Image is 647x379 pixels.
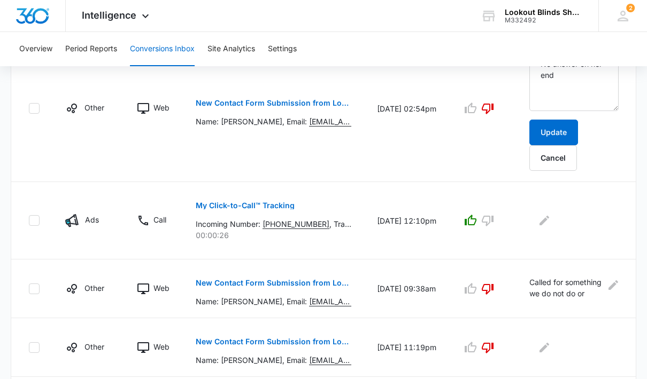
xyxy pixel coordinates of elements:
[626,4,635,12] div: notifications count
[196,116,351,127] p: Name: [PERSON_NAME], Email: ( ), Phone: , Comments: Consultation What is 5+7 12 Submitted from co...
[364,259,449,318] td: [DATE] 09:38am
[84,102,104,113] p: Other
[196,338,351,345] p: New Contact Form Submission from Lookout Blinds
[529,50,619,111] textarea: No answer on her end
[364,182,449,259] td: [DATE] 12:10pm
[196,218,351,230] p: Incoming Number: , Tracking Number: , Ring To: , Caller Id: [PHONE_NUMBER], Duration: 00:00:26, T...
[626,4,635,12] span: 2
[529,120,578,145] button: Update
[196,296,351,307] p: Name: [PERSON_NAME], Email: ( ), Phone: , Comments: Good Morning, We would like to get a quote fo...
[196,354,351,366] p: Name: [PERSON_NAME], Email: ( ), Phone: , Comments: Please send an email to my email address Subm...
[130,32,195,66] button: Conversions Inbox
[196,99,351,107] p: New Contact Form Submission from Lookout Blinds
[84,282,104,294] p: Other
[153,341,170,352] p: Web
[153,102,170,113] p: Web
[196,193,295,218] button: My Click-to-Call™ Tracking
[529,277,602,301] p: Called for something we do not do or offer
[268,32,297,66] button: Settings
[196,202,295,209] p: My Click-to-Call™ Tracking
[196,270,351,296] button: New Contact Form Submission from Lookout Blinds
[85,214,99,225] p: Ads
[19,32,52,66] button: Overview
[364,35,449,182] td: [DATE] 02:54pm
[65,32,117,66] button: Period Reports
[196,329,351,354] button: New Contact Form Submission from Lookout Blinds
[536,339,553,356] button: Edit Comments
[536,212,553,229] button: Edit Comments
[207,32,255,66] button: Site Analytics
[196,279,351,287] p: New Contact Form Submission from Lookout Blinds
[196,90,351,116] button: New Contact Form Submission from Lookout Blinds
[529,145,577,171] button: Cancel
[153,282,170,294] p: Web
[608,277,619,294] button: Edit Comments
[84,341,104,352] p: Other
[364,318,449,377] td: [DATE] 11:19pm
[153,214,166,225] p: Call
[505,8,583,17] div: account name
[505,17,583,24] div: account id
[196,230,351,241] p: 00:00:26
[82,10,136,21] span: Intelligence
